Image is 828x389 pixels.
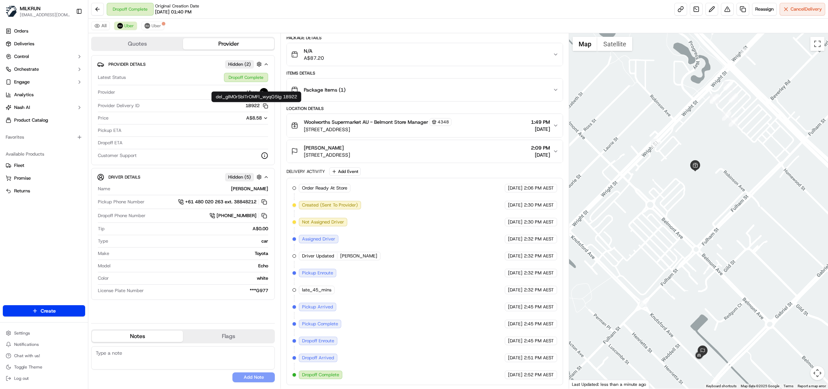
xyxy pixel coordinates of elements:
[3,160,85,171] button: Fleet
[508,219,522,225] span: [DATE]
[524,338,554,344] span: 2:45 PM AEST
[287,43,563,66] button: N/AA$87.20
[155,3,199,9] span: Original Creation Date
[508,185,522,191] span: [DATE]
[98,275,109,281] span: Color
[508,304,522,310] span: [DATE]
[98,199,144,205] span: Pickup Phone Number
[3,76,85,88] button: Engage
[3,132,85,143] div: Favorites
[98,288,144,294] span: License Plate Number
[14,188,30,194] span: Returns
[722,111,731,121] div: 3
[302,287,331,293] span: late_45_mins
[810,366,824,380] button: Map camera controls
[508,202,522,208] span: [DATE]
[3,64,85,75] button: Orchestrate
[710,94,719,103] div: 8
[755,6,774,12] span: Reassign
[98,263,111,269] span: Model
[225,173,264,181] button: Hidden (5)
[531,144,550,151] span: 2:09 PM
[304,151,350,158] span: [STREET_ADDRESS]
[780,3,825,16] button: CancelDelivery
[14,117,48,123] span: Product Catalog
[108,62,146,67] span: Provider Details
[6,175,82,181] a: Promise
[531,151,550,158] span: [DATE]
[3,89,85,100] a: Analytics
[260,88,268,97] img: uber-new-logo.jpeg
[3,51,85,62] button: Control
[14,175,31,181] span: Promise
[304,126,451,133] span: [STREET_ADDRESS]
[14,376,29,381] span: Log out
[302,321,338,327] span: Pickup Complete
[112,275,268,281] div: white
[723,81,733,91] div: 5
[508,287,522,293] span: [DATE]
[571,379,594,389] a: Open this area in Google Maps (opens a new window)
[98,74,126,81] span: Latest Status
[729,117,738,127] div: 4
[710,95,719,104] div: 7
[178,198,268,206] a: +61 480 020 263 ext. 38848212
[228,174,251,180] span: Hidden ( 5 )
[304,144,344,151] span: [PERSON_NAME]
[729,93,738,103] div: 6
[304,118,428,126] span: Woolworths Supermarket AU - Belmont Store Manager
[524,202,554,208] span: 2:30 PM AEST
[508,236,522,242] span: [DATE]
[98,115,108,121] span: Price
[524,270,554,276] span: 2:32 PM AEST
[524,321,554,327] span: 2:45 PM AEST
[108,174,140,180] span: Driver Details
[14,66,39,72] span: Orchestrate
[304,86,345,93] span: Package Items ( 1 )
[438,119,449,125] span: 4348
[3,373,85,383] button: Log out
[14,330,30,336] span: Settings
[3,38,85,50] a: Deliveries
[91,22,110,30] button: All
[304,47,324,54] span: N/A
[92,38,183,50] button: Quotes
[113,263,268,269] div: Echo
[286,106,563,111] div: Location Details
[524,304,554,310] span: 2:45 PM AEST
[531,118,550,126] span: 1:49 PM
[723,81,733,90] div: 2
[286,35,563,41] div: Package Details
[3,115,85,126] a: Product Catalog
[302,270,333,276] span: Pickup Enroute
[14,28,28,34] span: Orders
[508,372,522,378] span: [DATE]
[14,353,40,359] span: Chat with us!
[798,384,826,388] a: Report a map error
[247,89,257,95] span: Uber
[98,213,146,219] span: Dropoff Phone Number
[124,23,134,29] span: Uber
[97,58,269,70] button: Provider DetailsHidden (2)
[112,250,268,257] div: Toyota
[571,379,594,389] img: Google
[302,304,333,310] span: Pickup Arrived
[20,12,70,18] button: [EMAIL_ADDRESS][DOMAIN_NAME]
[741,384,779,388] span: Map data ©2025 Google
[14,364,42,370] span: Toggle Theme
[14,162,24,169] span: Fleet
[183,38,274,50] button: Provider
[209,212,268,220] button: [PHONE_NUMBER]
[98,152,137,159] span: Customer Support
[791,6,822,12] span: Cancel Delivery
[3,149,85,160] div: Available Products
[302,253,334,259] span: Driver Updated
[14,92,34,98] span: Analytics
[286,70,563,76] div: Items Details
[508,355,522,361] span: [DATE]
[3,328,85,338] button: Settings
[573,37,597,51] button: Show street map
[183,331,274,342] button: Flags
[286,169,325,174] div: Delivery Activity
